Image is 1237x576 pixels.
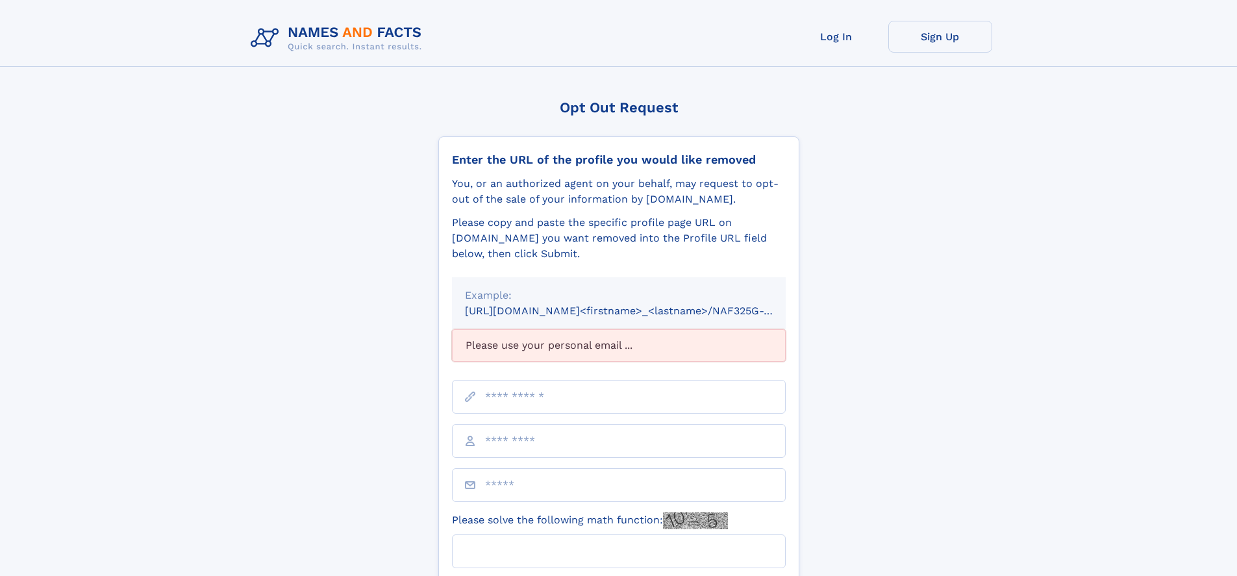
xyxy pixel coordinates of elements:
div: Opt Out Request [438,99,799,116]
img: Logo Names and Facts [245,21,432,56]
div: Enter the URL of the profile you would like removed [452,153,786,167]
div: You, or an authorized agent on your behalf, may request to opt-out of the sale of your informatio... [452,176,786,207]
a: Log In [784,21,888,53]
small: [URL][DOMAIN_NAME]<firstname>_<lastname>/NAF325G-xxxxxxxx [465,305,810,317]
a: Sign Up [888,21,992,53]
div: Example: [465,288,773,303]
div: Please use your personal email ... [452,329,786,362]
label: Please solve the following math function: [452,512,728,529]
div: Please copy and paste the specific profile page URL on [DOMAIN_NAME] you want removed into the Pr... [452,215,786,262]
